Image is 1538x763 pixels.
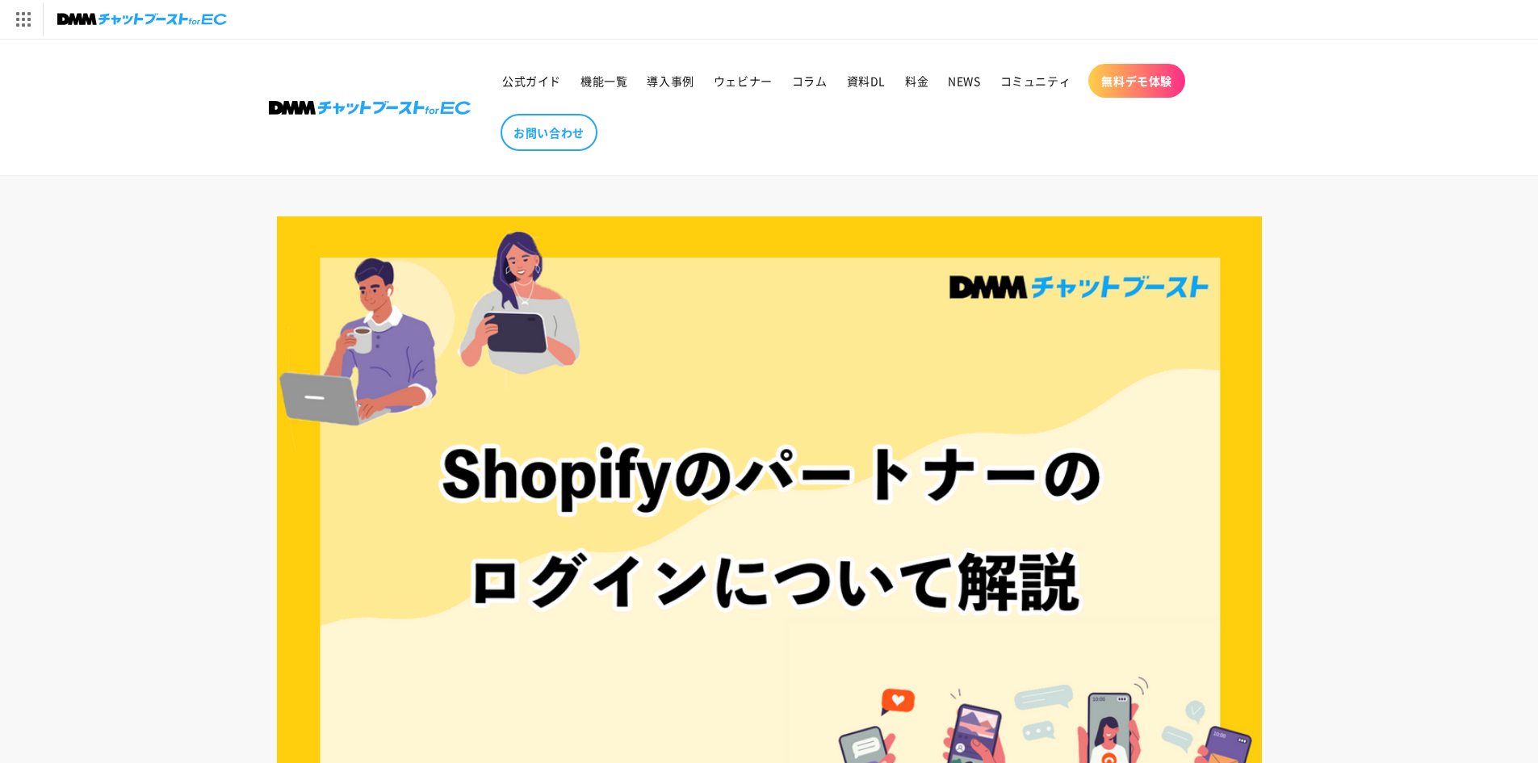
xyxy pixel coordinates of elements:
[637,64,703,98] a: 導入事例
[2,2,43,36] img: サービス
[57,8,227,31] img: チャットブーストforEC
[782,64,837,98] a: コラム
[792,73,828,88] span: コラム
[905,73,928,88] span: 料金
[580,73,627,88] span: 機能一覧
[704,64,782,98] a: ウェビナー
[647,73,694,88] span: 導入事例
[571,64,637,98] a: 機能一覧
[492,64,571,98] a: 公式ガイド
[991,64,1081,98] a: コミュニティ
[837,64,895,98] a: 資料DL
[847,73,886,88] span: 資料DL
[948,73,980,88] span: NEWS
[714,73,773,88] span: ウェビナー
[895,64,938,98] a: 料金
[513,125,585,140] span: お問い合わせ
[269,101,471,115] img: 株式会社DMM Boost
[501,114,597,151] a: お問い合わせ
[1000,73,1071,88] span: コミュニティ
[938,64,990,98] a: NEWS
[1101,73,1172,88] span: 無料デモ体験
[1088,64,1185,98] a: 無料デモ体験
[502,73,561,88] span: 公式ガイド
